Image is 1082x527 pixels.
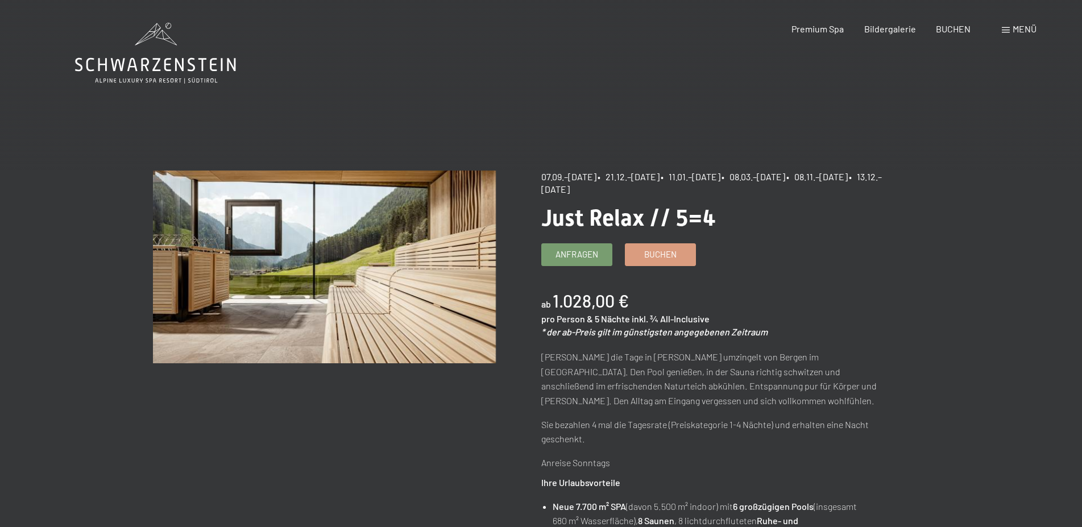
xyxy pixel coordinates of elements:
img: Just Relax // 5=4 [153,171,496,363]
span: Just Relax // 5=4 [541,205,716,231]
span: ab [541,298,551,309]
a: Bildergalerie [864,23,916,34]
span: • 08.11.–[DATE] [786,171,848,182]
p: Anreise Sonntags [541,455,884,470]
span: Buchen [644,248,677,260]
a: BUCHEN [936,23,971,34]
span: • 08.03.–[DATE] [722,171,785,182]
a: Premium Spa [791,23,844,34]
a: Buchen [625,244,695,265]
em: * der ab-Preis gilt im günstigsten angegebenen Zeitraum [541,326,768,337]
span: pro Person & [541,313,593,324]
a: Anfragen [542,244,612,265]
strong: Ihre Urlaubsvorteile [541,477,620,488]
b: 1.028,00 € [553,291,629,311]
span: 5 Nächte [595,313,630,324]
span: Menü [1013,23,1037,34]
strong: Neue 7.700 m² SPA [553,501,626,512]
span: Anfragen [555,248,598,260]
span: inkl. ¾ All-Inclusive [632,313,710,324]
span: • 11.01.–[DATE] [661,171,720,182]
strong: 8 Saunen [638,515,674,526]
p: [PERSON_NAME] die Tage in [PERSON_NAME] umzingelt von Bergen im [GEOGRAPHIC_DATA]. Den Pool genie... [541,350,884,408]
p: Sie bezahlen 4 mal die Tagesrate (Preiskategorie 1-4 Nächte) und erhalten eine Nacht geschenkt. [541,417,884,446]
span: 07.09.–[DATE] [541,171,596,182]
strong: 6 großzügigen Pools [733,501,814,512]
span: • 21.12.–[DATE] [598,171,660,182]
